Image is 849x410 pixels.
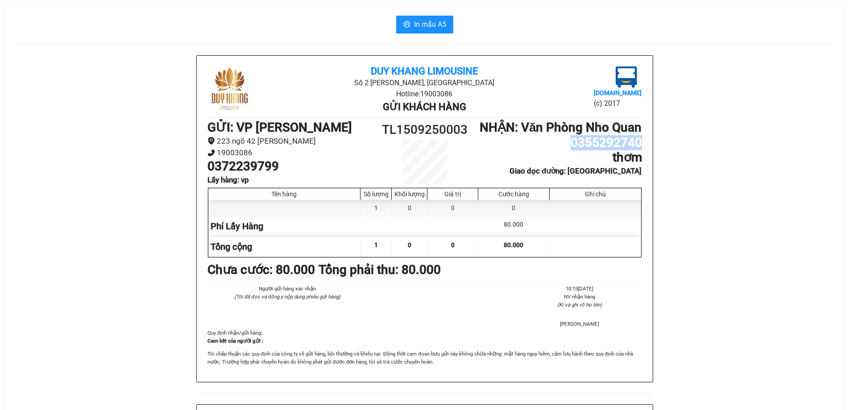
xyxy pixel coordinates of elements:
[207,175,249,184] b: Lấy hàng : vp
[478,200,549,216] div: 0
[479,150,642,165] h1: thơm
[616,66,637,88] img: logo.jpg
[374,241,378,248] span: 1
[360,200,392,216] div: 1
[207,149,215,157] span: phone
[408,241,411,248] span: 0
[207,147,370,159] li: 19003086
[211,241,252,252] span: Tổng cộng
[594,89,642,96] b: [DOMAIN_NAME]
[207,159,370,174] h1: 0372239799
[211,191,358,198] div: Tên hàng
[207,66,252,111] img: logo.jpg
[280,77,569,88] li: Số 2 [PERSON_NAME], [GEOGRAPHIC_DATA]
[370,120,479,140] h1: TL1509250003
[517,320,642,328] li: [PERSON_NAME]
[552,191,639,198] div: Ghi chú
[207,120,352,135] b: GỬI : VP [PERSON_NAME]
[208,216,361,236] div: Phí Lấy Hàng
[517,293,642,301] li: NV nhận hàng
[207,262,315,277] b: Chưa cước : 80.000
[394,191,425,198] div: Khối lượng
[207,338,263,344] strong: Cam kết của người gửi :
[504,241,523,248] span: 80.000
[319,262,441,277] b: Tổng phải thu: 80.000
[207,350,642,366] p: Tôi chấp thuận các quy định của công ty về gửi hàng, bồi thường và khiếu nại. Đồng thời cam đoan ...
[207,135,370,147] li: 223 ngõ 42 [PERSON_NAME]
[371,66,478,77] b: Duy Khang Limousine
[451,241,455,248] span: 0
[414,19,446,30] span: In mẫu A5
[392,200,427,216] div: 0
[280,88,569,99] li: Hotline: 19003086
[403,21,410,29] span: printer
[427,200,478,216] div: 0
[363,191,389,198] div: Số lượng
[234,294,340,300] i: (Tôi đã đọc và đồng ý nộp dung phiếu gửi hàng)
[225,285,350,293] li: Người gửi hàng xác nhận
[430,191,476,198] div: Giá trị
[480,120,642,135] b: NHẬN : Văn Phòng Nho Quan
[557,302,602,308] i: (Kí và ghi rõ họ tên)
[478,216,549,236] div: 80.000
[207,137,215,145] span: environment
[383,101,466,112] b: Gửi khách hàng
[479,135,642,150] h1: 0355292740
[517,285,642,293] li: 10:15[DATE]
[480,191,547,198] div: Cước hàng
[594,98,642,109] li: (c) 2017
[207,329,642,366] div: Quy định nhận/gửi hàng :
[509,166,642,175] b: Giao dọc đường: [GEOGRAPHIC_DATA]
[396,16,453,33] button: printerIn mẫu A5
